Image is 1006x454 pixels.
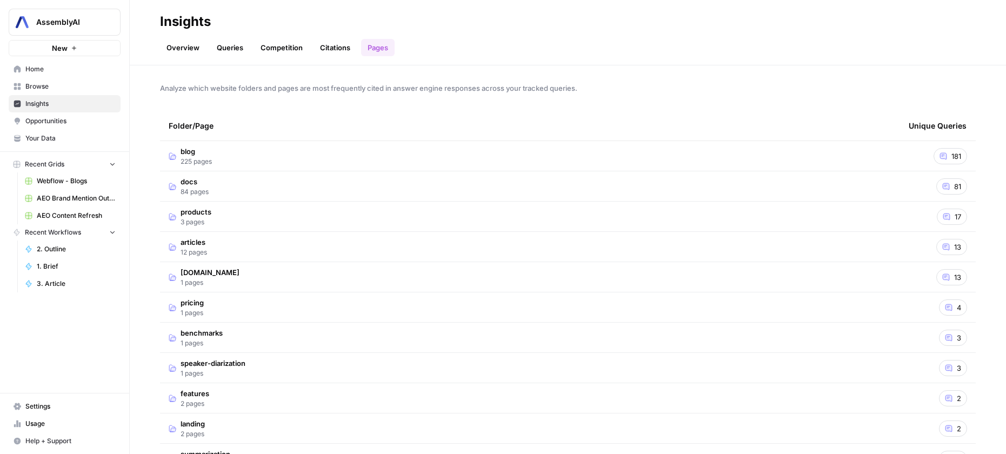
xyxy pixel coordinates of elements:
span: features [181,388,209,399]
span: 84 pages [181,187,209,197]
a: Insights [9,95,121,112]
a: Citations [314,39,357,56]
span: 1 pages [181,369,245,378]
span: articles [181,237,207,248]
span: Help + Support [25,436,116,446]
span: 13 [954,272,961,283]
span: 1. Brief [37,262,116,271]
span: 3. Article [37,279,116,289]
span: speaker-diarization [181,358,245,369]
span: 3 [957,332,961,343]
span: Home [25,64,116,74]
button: Help + Support [9,432,121,450]
span: 13 [954,242,961,252]
span: 12 pages [181,248,207,257]
a: Usage [9,415,121,432]
span: AEO Brand Mention Outreach [37,193,116,203]
span: Usage [25,419,116,429]
span: 225 pages [181,157,212,166]
a: Queries [210,39,250,56]
span: Your Data [25,133,116,143]
span: 17 [955,211,961,222]
a: 2. Outline [20,241,121,258]
span: 3 pages [181,217,211,227]
span: blog [181,146,212,157]
a: Pages [361,39,395,56]
a: AEO Content Refresh [20,207,121,224]
span: 3 [957,363,961,373]
a: Competition [254,39,309,56]
span: New [52,43,68,54]
div: Unique Queries [909,111,967,141]
span: 2 [957,393,961,404]
a: Browse [9,78,121,95]
span: landing [181,418,205,429]
span: 1 pages [181,308,204,318]
span: Recent Workflows [25,228,81,237]
span: 1 pages [181,338,223,348]
button: Workspace: AssemblyAI [9,9,121,36]
span: 2. Outline [37,244,116,254]
span: Opportunities [25,116,116,126]
a: Your Data [9,130,121,147]
span: Recent Grids [25,159,64,169]
a: AEO Brand Mention Outreach [20,190,121,207]
span: Browse [25,82,116,91]
span: 81 [954,181,961,192]
a: Overview [160,39,206,56]
a: 3. Article [20,275,121,292]
span: pricing [181,297,204,308]
a: Opportunities [9,112,121,130]
span: 2 pages [181,399,209,409]
button: New [9,40,121,56]
a: Settings [9,398,121,415]
span: Insights [25,99,116,109]
span: Webflow - Blogs [37,176,116,186]
a: Home [9,61,121,78]
button: Recent Grids [9,156,121,172]
span: benchmarks [181,328,223,338]
span: 4 [957,302,961,313]
a: Webflow - Blogs [20,172,121,190]
a: 1. Brief [20,258,121,275]
span: docs [181,176,209,187]
span: Settings [25,402,116,411]
div: Folder/Page [169,111,891,141]
span: 2 pages [181,429,205,439]
span: [DOMAIN_NAME] [181,267,239,278]
span: 1 pages [181,278,239,288]
span: Analyze which website folders and pages are most frequently cited in answer engine responses acro... [160,83,976,94]
div: Insights [160,13,211,30]
span: products [181,206,211,217]
span: 181 [951,151,961,162]
img: AssemblyAI Logo [12,12,32,32]
span: AEO Content Refresh [37,211,116,221]
span: AssemblyAI [36,17,102,28]
button: Recent Workflows [9,224,121,241]
span: 2 [957,423,961,434]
